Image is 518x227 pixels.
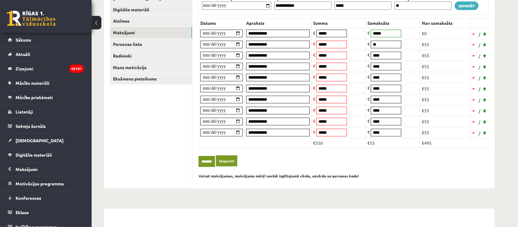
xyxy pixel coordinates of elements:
span: € [313,96,316,102]
td: €55 [366,138,420,148]
span: € [367,118,370,124]
a: Sekmju žurnāls [8,119,84,133]
legend: Ziņojumi [16,61,84,76]
a: Atzīmes [110,15,192,27]
a: - [471,95,477,104]
b: Veicot maksājumus, maksājuma mērķī norādi izglītojamā vārdu, uzvārdu un personas kodu! [199,173,359,178]
span: € [313,41,316,47]
td: €55 [420,83,470,94]
span: € [367,63,370,69]
a: Mana motivācija [110,62,192,73]
a: - [471,128,477,137]
a: + [482,128,488,137]
a: + [482,95,488,104]
span: Aktuāli [16,51,30,57]
a: Digitālie materiāli [8,148,84,162]
th: Datums [199,18,245,28]
span: € [367,85,370,91]
td: €55 [420,39,470,50]
a: + [482,40,488,49]
td: €55 [420,116,470,127]
a: Maksājumi [8,162,84,176]
span: / [478,53,481,59]
span: / [478,31,481,38]
td: €495 [420,138,470,148]
span: € [367,30,370,35]
td: €55 [420,127,470,138]
td: €55 [420,94,470,105]
a: Rīgas 1. Tālmācības vidusskola [7,11,56,26]
th: Summa [312,18,366,28]
span: Eklase [16,210,29,215]
a: + [482,106,488,115]
span: / [478,42,481,48]
span: € [367,74,370,80]
a: - [471,51,477,60]
span: € [313,118,316,124]
span: / [478,119,481,125]
a: + [482,29,488,38]
td: €55 [420,72,470,83]
span: € [313,74,316,80]
a: Eklase [8,205,84,219]
td: €55 [420,61,470,72]
a: + [482,51,488,60]
th: Samaksāts [366,18,420,28]
a: + [482,117,488,126]
a: Lietotāji [8,105,84,119]
a: Maksājumi [110,27,192,38]
span: € [367,52,370,58]
span: Lietotāji [16,109,33,114]
a: Ģenerēt [455,2,479,10]
span: € [313,85,316,91]
legend: Maksājumi [16,162,84,176]
a: Mācību priekšmeti [8,90,84,104]
a: + [482,73,488,82]
a: Konferences [8,191,84,205]
span: € [313,63,316,69]
a: Sākums [8,33,84,47]
a: - [471,106,477,115]
a: - [471,62,477,71]
td: €550 [312,138,366,148]
span: / [478,108,481,114]
a: Eksportēt [216,155,237,167]
a: - [471,73,477,82]
a: [DEMOGRAPHIC_DATA] [8,133,84,147]
span: / [478,130,481,136]
span: / [478,97,481,103]
span: € [313,129,316,135]
i: 45101 [69,65,84,73]
a: + [482,84,488,93]
a: - [471,40,477,49]
span: € [313,107,316,113]
span: / [478,75,481,81]
a: Motivācijas programma [8,177,84,191]
span: Sekmju žurnāls [16,123,46,129]
span: Konferences [16,195,41,201]
span: € [367,129,370,135]
a: Digitālie materiāli [110,4,192,15]
td: €0 [420,28,470,39]
td: €55 [420,50,470,61]
a: Personas lieta [110,39,192,50]
span: Sākums [16,37,31,43]
a: - [471,29,477,38]
td: €55 [420,105,470,116]
th: Nav samaksāts [420,18,470,28]
span: Motivācijas programma [16,181,64,186]
span: € [367,41,370,47]
span: € [367,107,370,113]
span: € [313,52,316,58]
a: Ziņojumi45101 [8,61,84,76]
span: € [367,96,370,102]
th: Apraksts [245,18,312,28]
span: Mācību priekšmeti [16,95,53,100]
a: - [471,84,477,93]
span: Digitālie materiāli [16,152,52,158]
a: Mācību materiāli [8,76,84,90]
a: - [471,117,477,126]
span: Mācību materiāli [16,80,49,86]
a: Radinieki [110,50,192,61]
a: Aktuāli [8,47,84,61]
